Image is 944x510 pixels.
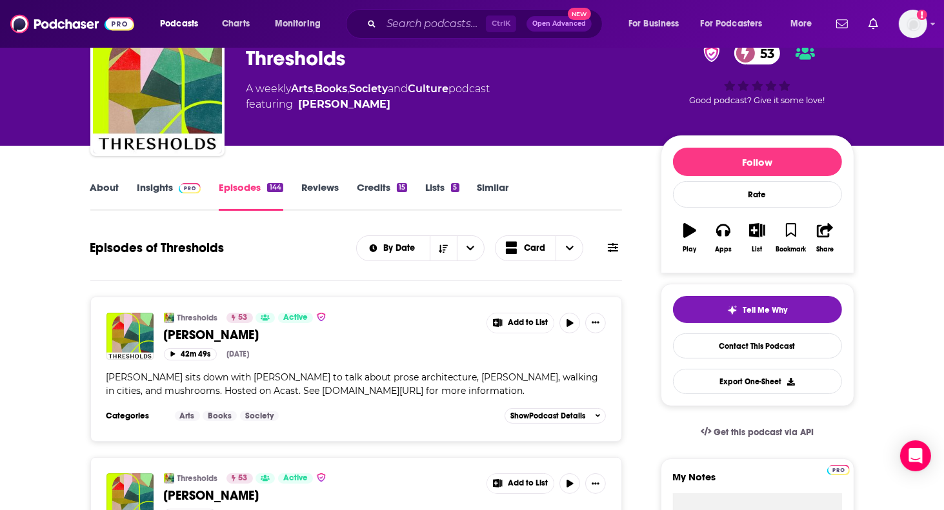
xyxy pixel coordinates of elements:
[175,411,200,421] a: Arts
[278,473,313,484] a: Active
[227,349,250,358] div: [DATE]
[203,411,237,421] a: Books
[747,42,781,64] span: 53
[740,215,774,261] button: List
[690,417,825,448] a: Get this podcast via API
[808,215,841,261] button: Share
[831,13,853,35] a: Show notifications dropdown
[487,474,554,493] button: Show More Button
[532,21,586,27] span: Open Advanced
[457,236,484,260] button: open menu
[93,25,222,153] img: Thresholds
[715,246,732,253] div: Apps
[661,34,854,113] div: verified Badge53Good podcast? Give it some love!
[781,14,829,34] button: open menu
[10,12,134,36] img: Podchaser - Follow, Share and Rate Podcasts
[164,487,259,504] span: [PERSON_NAME]
[246,97,490,112] span: featuring
[226,313,253,323] a: 53
[899,10,927,38] span: Logged in as GregKubie
[714,427,814,438] span: Get this podcast via API
[137,181,201,211] a: InsightsPodchaser Pro
[164,487,477,504] a: [PERSON_NAME]
[357,181,407,211] a: Credits15
[683,246,696,253] div: Play
[699,45,724,62] img: verified Badge
[106,371,599,397] span: [PERSON_NAME] sits down with [PERSON_NAME] to talk about prose architecture, [PERSON_NAME], walki...
[239,472,248,485] span: 53
[585,473,606,494] button: Show More Button
[222,15,250,33] span: Charts
[692,14,781,34] button: open menu
[316,83,348,95] a: Books
[430,236,457,260] button: Sort Direction
[356,235,485,261] h2: Choose List sort
[316,472,326,483] img: verified Badge
[527,16,592,32] button: Open AdvancedNew
[278,313,313,323] a: Active
[106,411,165,421] h3: Categories
[283,311,308,324] span: Active
[90,181,119,211] a: About
[358,9,615,39] div: Search podcasts, credits, & more...
[673,471,842,493] label: My Notes
[900,440,931,471] div: Open Intercom Messenger
[790,15,812,33] span: More
[283,472,308,485] span: Active
[381,14,486,34] input: Search podcasts, credits, & more...
[690,95,825,105] span: Good podcast? Give it some love!
[177,313,218,323] a: Thresholds
[568,8,591,20] span: New
[299,97,391,112] a: Jordan Kisner
[164,473,174,484] img: Thresholds
[495,235,584,261] h2: Choose View
[383,244,419,253] span: By Date
[267,183,283,192] div: 144
[314,83,316,95] span: ,
[734,42,781,64] a: 53
[397,183,407,192] div: 15
[524,244,545,253] span: Card
[425,181,459,211] a: Lists5
[275,15,321,33] span: Monitoring
[177,473,218,484] a: Thresholds
[179,183,201,193] img: Podchaser Pro
[240,411,279,421] a: Society
[408,83,449,95] a: Culture
[151,14,215,34] button: open menu
[727,305,738,315] img: tell me why sparkle
[451,183,459,192] div: 5
[508,478,548,488] span: Add to List
[585,313,606,333] button: Show More Button
[164,327,477,343] a: [PERSON_NAME]
[673,181,842,208] div: Rate
[316,311,326,322] img: verified Badge
[164,348,217,360] button: 42m 49s
[899,10,927,38] img: User Profile
[673,148,842,176] button: Follow
[214,14,257,34] a: Charts
[743,305,787,315] span: Tell Me Why
[266,14,337,34] button: open menu
[106,313,154,360] a: Renee Gladman
[827,463,850,475] a: Pro website
[219,181,283,211] a: Episodes144
[348,83,350,95] span: ,
[673,215,707,261] button: Play
[752,246,763,253] div: List
[164,313,174,323] img: Thresholds
[487,313,554,333] button: Show More Button
[707,215,740,261] button: Apps
[486,15,516,32] span: Ctrl K
[350,83,388,95] a: Society
[899,10,927,38] button: Show profile menu
[673,369,842,394] button: Export One-Sheet
[477,181,509,211] a: Similar
[292,83,314,95] a: Arts
[816,246,834,253] div: Share
[164,327,259,343] span: [PERSON_NAME]
[827,465,850,475] img: Podchaser Pro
